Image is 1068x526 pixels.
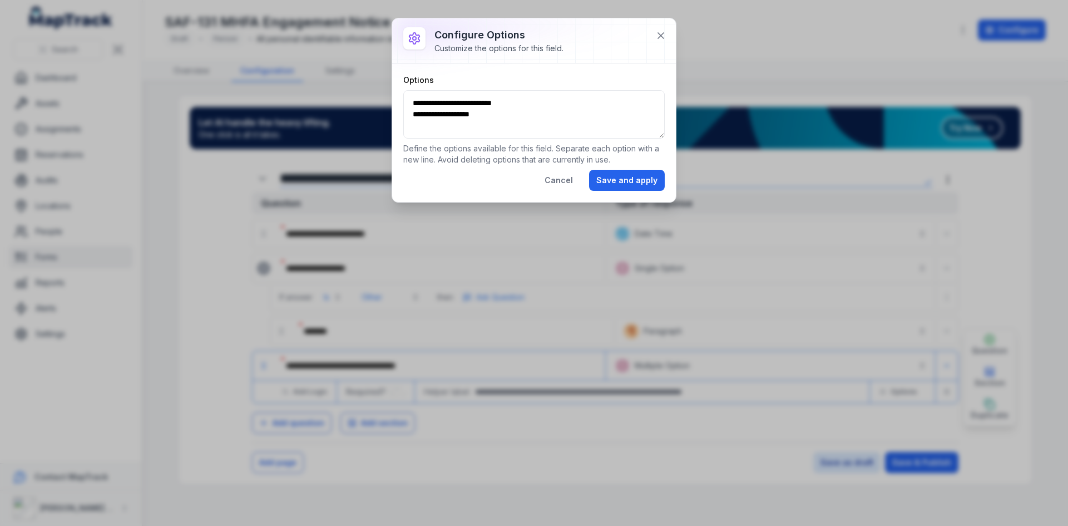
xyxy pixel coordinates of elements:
[537,170,580,191] button: Cancel
[434,43,563,54] div: Customize the options for this field.
[434,27,563,43] h3: Configure options
[403,75,434,86] label: Options
[403,143,665,165] p: Define the options available for this field. Separate each option with a new line. Avoid deleting...
[589,170,665,191] button: Save and apply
